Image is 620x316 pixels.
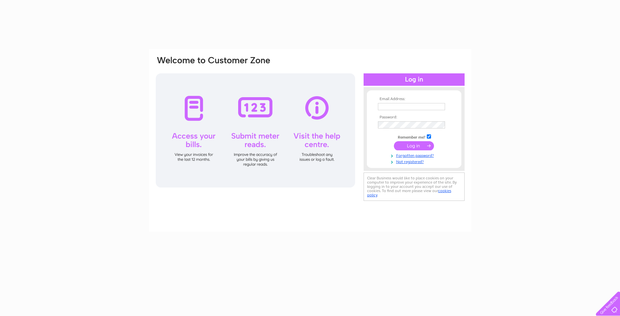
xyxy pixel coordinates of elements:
[394,141,434,150] input: Submit
[376,97,452,101] th: Email Address:
[364,173,465,201] div: Clear Business would like to place cookies on your computer to improve your experience of the sit...
[376,133,452,140] td: Remember me?
[376,115,452,120] th: Password:
[378,152,452,158] a: Forgotten password?
[367,188,451,197] a: cookies policy
[378,158,452,164] a: Not registered?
